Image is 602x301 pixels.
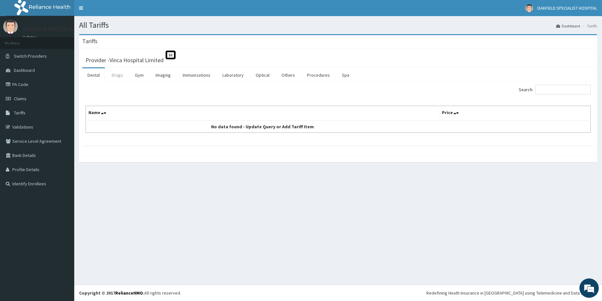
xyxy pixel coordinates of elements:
li: Tariffs [581,23,597,29]
a: Optical [250,68,275,82]
a: Others [276,68,300,82]
a: Dental [82,68,105,82]
a: Gym [130,68,149,82]
p: OAKFIELD SPECIALIST HOSPITAL [23,26,103,32]
label: Search: [519,85,591,94]
h3: Tariffs [82,38,97,44]
a: Spa [337,68,354,82]
a: RelianceHMO [115,290,143,296]
div: Redefining Heath Insurance in [GEOGRAPHIC_DATA] using Telemedicine and Data Science! [426,290,597,296]
a: Dashboard [556,23,580,29]
span: OAKFIELD SPECIALIST HOSPITAL [537,5,597,11]
strong: Copyright © 2017 . [79,290,144,296]
td: No data found - Update Query or Add Tariff Item [86,121,439,133]
a: Procedures [302,68,335,82]
span: Switch Providers [14,53,47,59]
img: User Image [525,4,533,12]
h1: All Tariffs [79,21,597,29]
div: Minimize live chat window [106,3,121,19]
input: Search: [535,85,591,94]
img: d_794563401_company_1708531726252_794563401 [12,32,26,48]
a: Online [23,35,38,40]
h3: Provider - Vinca Hospital Limited [86,57,164,63]
a: Drugs [107,68,128,82]
div: Chat with us now [34,36,108,44]
span: We're online! [37,81,89,146]
th: Name [86,106,439,121]
a: Laboratory [217,68,249,82]
footer: All rights reserved. [74,285,602,301]
a: Immunizations [178,68,216,82]
span: Dashboard [14,67,35,73]
th: Price [439,106,590,121]
a: Imaging [150,68,176,82]
textarea: Type your message and hit 'Enter' [3,176,123,199]
span: St [166,51,176,59]
span: Tariffs [14,110,26,116]
span: Claims [14,96,26,102]
img: User Image [3,19,18,34]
